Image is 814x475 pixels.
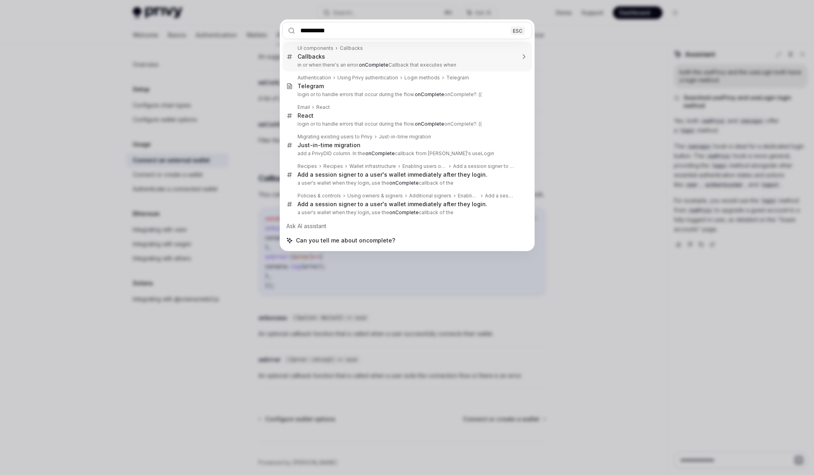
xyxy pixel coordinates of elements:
b: onComplete [389,180,419,186]
div: React [298,112,313,119]
div: Using owners & signers [347,193,403,199]
p: a user's wallet when they login, use the callback of the [298,180,515,186]
p: a user's wallet when they login, use the callback of the [298,209,515,216]
div: Callbacks [298,53,325,60]
div: UI components [298,45,333,51]
div: Callbacks [340,45,363,51]
div: Telegram [298,83,324,90]
div: Migrating existing users to Privy [298,134,373,140]
p: add a PrivyDID column. In the callback from [PERSON_NAME]'s useLogin [298,150,515,157]
div: Login methods [404,75,440,81]
b: onComplete [359,62,388,68]
div: Recipes [323,163,343,170]
div: Just-in-time migration [298,142,361,149]
div: Telegram [446,75,469,81]
div: React [316,104,330,110]
p: login or to handle errors that occur during the flow. onComplete?: (( [298,121,515,127]
b: onComplete [415,91,444,97]
div: Using Privy authentication [337,75,398,81]
b: onComplete [365,150,395,156]
div: Add a session signer to a user's wallet immediately after they login. [453,163,515,170]
div: Recipes [298,163,317,170]
b: onComplete [415,121,444,127]
div: Add a session signer to a user's wallet immediately after they login. [298,171,487,178]
div: Email [298,104,310,110]
div: ESC [510,26,525,35]
div: Enabling users or servers to execute transactions [402,163,447,170]
p: login or to handle errors that occur during the flow. onComplete?: (( [298,91,515,98]
span: Can you tell me about oncomplete? [296,237,395,244]
div: Additional signers [409,193,451,199]
div: Policies & controls [298,193,341,199]
div: Add a session signer to a user's wallet immediately after they login. [485,193,515,199]
div: Authentication [298,75,331,81]
b: onComplete [389,209,419,215]
div: Wallet infrastructure [349,163,396,170]
div: Ask AI assistant [282,219,532,233]
div: Just-in-time migration [379,134,431,140]
p: in or when there's an error. Callback that executes when [298,62,515,68]
div: Enabling users or servers to execute transactions [458,193,479,199]
div: Add a session signer to a user's wallet immediately after they login. [298,201,487,208]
